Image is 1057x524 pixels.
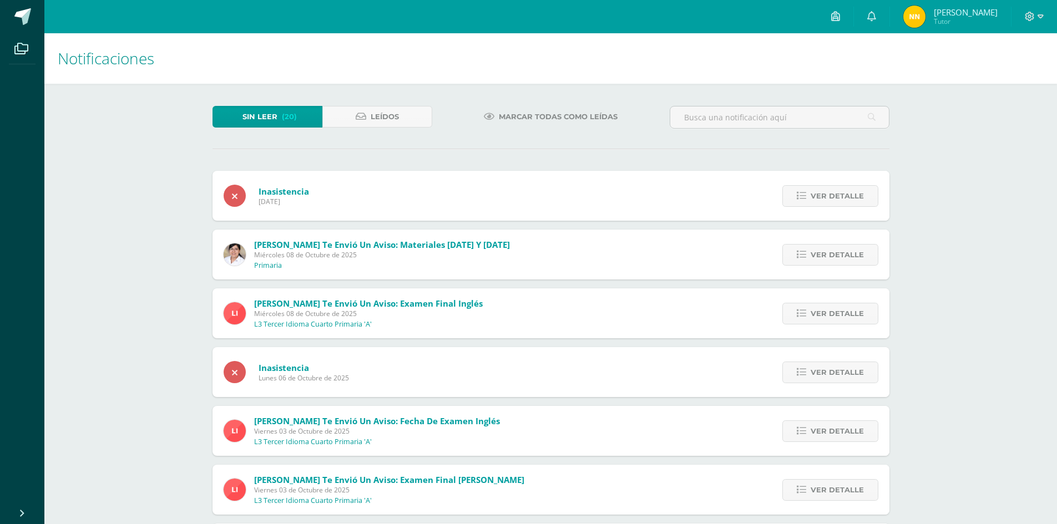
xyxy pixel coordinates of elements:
[811,480,864,500] span: Ver detalle
[254,309,483,318] span: Miércoles 08 de Octubre de 2025
[254,496,372,505] p: L3 Tercer Idioma Cuarto Primaria 'A'
[254,250,510,260] span: Miércoles 08 de Octubre de 2025
[254,485,524,495] span: Viernes 03 de Octubre de 2025
[58,48,154,69] span: Notificaciones
[254,426,500,436] span: Viernes 03 de Octubre de 2025
[254,261,282,270] p: Primaria
[224,479,246,501] img: 26d99b1a796ccaa3371889e7bb07c0d4.png
[254,474,524,485] span: [PERSON_NAME] te envió un aviso: Examen Final [PERSON_NAME]
[259,362,349,373] span: Inasistencia
[934,7,998,18] span: [PERSON_NAME]
[670,106,889,128] input: Busca una notificación aquí
[254,298,483,309] span: [PERSON_NAME] te envió un aviso: Examen Final Inglés
[259,197,309,206] span: [DATE]
[903,6,925,28] img: 39a600aa9cb6be71c71a3c82df1284a6.png
[259,373,349,383] span: Lunes 06 de Octubre de 2025
[322,106,432,128] a: Leídos
[282,106,297,127] span: (20)
[242,106,277,127] span: Sin leer
[254,437,372,446] p: L3 Tercer Idioma Cuarto Primaria 'A'
[811,362,864,383] span: Ver detalle
[470,106,631,128] a: Marcar todas como leídas
[934,17,998,26] span: Tutor
[224,302,246,324] img: 26d99b1a796ccaa3371889e7bb07c0d4.png
[811,303,864,324] span: Ver detalle
[254,239,510,250] span: [PERSON_NAME] te envió un aviso: Materiales [DATE] y [DATE]
[811,421,864,441] span: Ver detalle
[224,243,246,266] img: 4074e4aec8af62734b518a95961417a1.png
[213,106,322,128] a: Sin leer(20)
[811,186,864,206] span: Ver detalle
[254,320,372,329] p: L3 Tercer Idioma Cuarto Primaria 'A'
[499,106,618,127] span: Marcar todas como leídas
[259,186,309,197] span: Inasistencia
[811,245,864,265] span: Ver detalle
[224,420,246,442] img: 26d99b1a796ccaa3371889e7bb07c0d4.png
[254,415,500,426] span: [PERSON_NAME] te envió un aviso: Fecha de Examen Inglés
[371,106,399,127] span: Leídos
